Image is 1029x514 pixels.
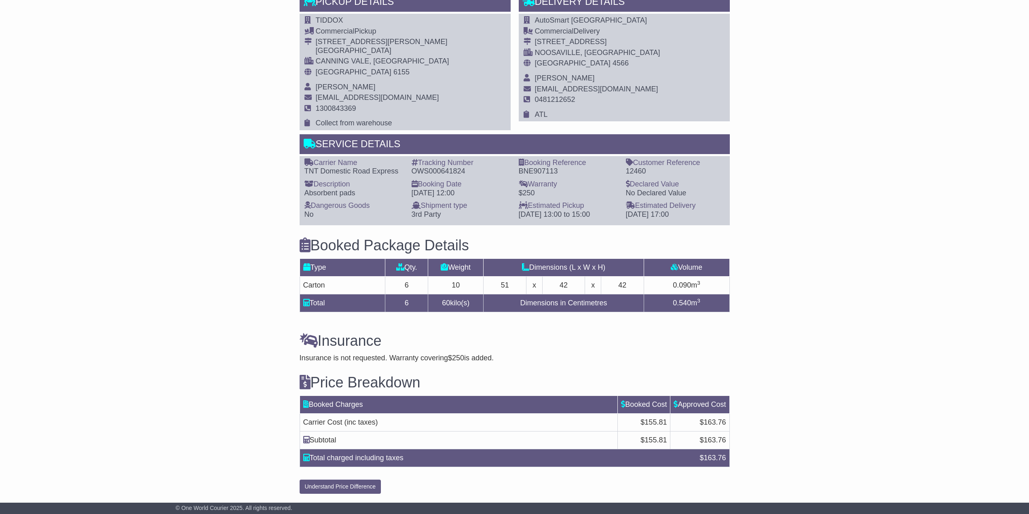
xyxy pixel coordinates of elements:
span: [EMAIL_ADDRESS][DOMAIN_NAME] [535,85,658,93]
td: Carton [300,277,385,294]
span: 0.540 [673,299,691,307]
div: Absorbent pads [304,189,404,198]
div: Estimated Pickup [519,201,618,210]
div: Booking Reference [519,159,618,167]
td: m [644,294,729,312]
span: 0481212652 [535,95,575,104]
td: Approved Cost [670,396,729,413]
div: Dangerous Goods [304,201,404,210]
td: Type [300,259,385,277]
td: Booked Cost [618,396,670,413]
span: [GEOGRAPHIC_DATA] [316,68,391,76]
td: 51 [484,277,526,294]
span: (inc taxes) [344,418,378,426]
span: 6155 [393,68,410,76]
span: $155.81 [640,418,667,426]
td: Weight [428,259,484,277]
div: Insurance is not requested. Warranty covering is added. [300,354,730,363]
div: [DATE] 12:00 [412,189,511,198]
span: 163.76 [704,454,726,462]
div: [GEOGRAPHIC_DATA] [316,47,449,55]
div: [DATE] 17:00 [626,210,725,219]
div: $ [695,453,730,463]
div: Customer Reference [626,159,725,167]
td: 6 [385,294,428,312]
div: CANNING VALE, [GEOGRAPHIC_DATA] [316,57,449,66]
div: [STREET_ADDRESS] [535,38,660,47]
span: No [304,210,314,218]
div: BNE907113 [519,167,618,176]
div: Tracking Number [412,159,511,167]
td: 42 [542,277,585,294]
div: [STREET_ADDRESS][PERSON_NAME] [316,38,449,47]
div: Total charged including taxes [299,453,696,463]
div: OWS000641824 [412,167,511,176]
span: $250 [448,354,464,362]
span: 155.81 [644,436,667,444]
sup: 3 [697,298,700,304]
div: TNT Domestic Road Express [304,167,404,176]
div: Service Details [300,134,730,156]
span: Collect from warehouse [316,119,392,127]
div: Shipment type [412,201,511,210]
div: Booking Date [412,180,511,189]
div: Estimated Delivery [626,201,725,210]
td: 10 [428,277,484,294]
div: No Declared Value [626,189,725,198]
div: Description [304,180,404,189]
h3: Price Breakdown [300,374,730,391]
span: [EMAIL_ADDRESS][DOMAIN_NAME] [316,93,439,102]
span: TIDDOX [316,16,343,24]
span: 163.76 [704,436,726,444]
td: Dimensions (L x W x H) [484,259,644,277]
td: $ [670,431,729,449]
span: 3rd Party [412,210,441,218]
td: Subtotal [300,431,618,449]
span: © One World Courier 2025. All rights reserved. [175,505,292,511]
td: Volume [644,259,729,277]
h3: Booked Package Details [300,237,730,254]
td: Dimensions in Centimetres [484,294,644,312]
td: Booked Charges [300,396,618,413]
div: $250 [519,189,618,198]
div: 12460 [626,167,725,176]
td: Total [300,294,385,312]
td: 6 [385,277,428,294]
span: [GEOGRAPHIC_DATA] [535,59,611,67]
span: AutoSmart [GEOGRAPHIC_DATA] [535,16,647,24]
td: x [526,277,542,294]
span: 4566 [613,59,629,67]
sup: 3 [697,280,700,286]
span: 0.090 [673,281,691,289]
span: [PERSON_NAME] [535,74,595,82]
td: 42 [601,277,644,294]
button: Understand Price Difference [300,480,381,494]
td: m [644,277,729,294]
td: x [585,277,601,294]
td: kilo(s) [428,294,484,312]
div: Declared Value [626,180,725,189]
div: Carrier Name [304,159,404,167]
div: [DATE] 13:00 to 15:00 [519,210,618,219]
span: 60 [442,299,450,307]
h3: Insurance [300,333,730,349]
span: ATL [535,110,548,118]
span: $163.76 [699,418,726,426]
span: Carrier Cost [303,418,342,426]
span: Commercial [535,27,574,35]
div: NOOSAVILLE, [GEOGRAPHIC_DATA] [535,49,660,57]
span: [PERSON_NAME] [316,83,376,91]
td: $ [618,431,670,449]
span: Commercial [316,27,355,35]
div: Delivery [535,27,660,36]
td: Qty. [385,259,428,277]
span: 1300843369 [316,104,356,112]
div: Pickup [316,27,449,36]
div: Warranty [519,180,618,189]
